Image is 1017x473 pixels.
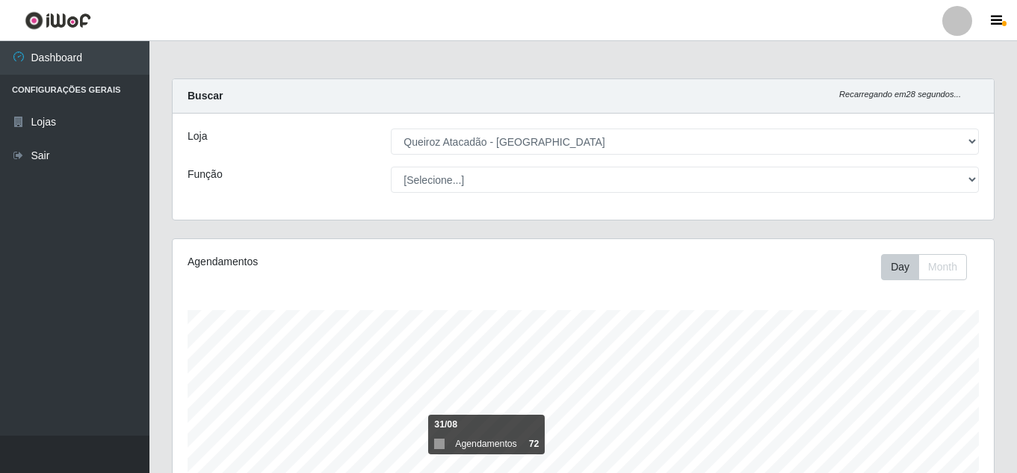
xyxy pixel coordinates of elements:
[881,254,967,280] div: First group
[188,167,223,182] label: Função
[839,90,961,99] i: Recarregando em 28 segundos...
[188,90,223,102] strong: Buscar
[918,254,967,280] button: Month
[881,254,919,280] button: Day
[188,129,207,144] label: Loja
[881,254,979,280] div: Toolbar with button groups
[188,254,504,270] div: Agendamentos
[25,11,91,30] img: CoreUI Logo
